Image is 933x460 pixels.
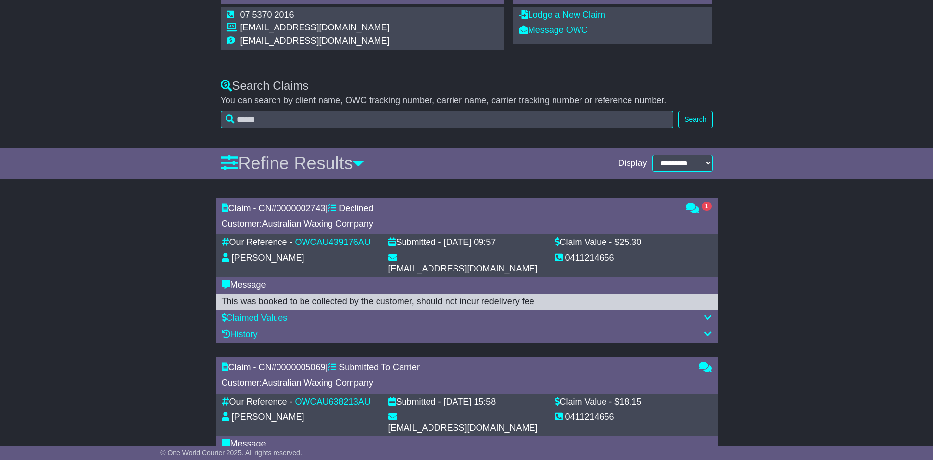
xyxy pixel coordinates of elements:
[614,237,641,248] div: $25.30
[222,313,288,323] a: Claimed Values
[702,202,712,211] span: 1
[565,412,614,423] div: 0411214656
[277,362,326,372] span: 0000005069
[565,253,614,264] div: 0411214656
[262,378,373,388] span: Australian Waxing Company
[555,237,612,248] div: Claim Value -
[339,203,373,213] span: Declined
[222,397,293,407] div: Our Reference -
[222,219,676,230] div: Customer:
[388,237,441,248] div: Submitted -
[618,158,647,169] span: Display
[519,10,605,20] a: Lodge a New Claim
[221,153,364,173] a: Refine Results
[614,397,641,407] div: $18.15
[262,219,373,229] span: Australian Waxing Company
[222,329,258,339] a: History
[222,362,689,373] div: Claim - CN# |
[555,397,612,407] div: Claim Value -
[240,10,390,23] td: 07 5370 2016
[232,412,304,423] div: [PERSON_NAME]
[686,204,712,214] a: 1
[444,237,496,248] div: [DATE] 09:57
[519,25,588,35] a: Message OWC
[222,439,712,450] div: Message
[221,95,713,106] p: You can search by client name, OWC tracking number, carrier name, carrier tracking number or refe...
[222,297,712,307] div: This was booked to be collected by the customer, should not incur redelivery fee
[295,397,371,406] a: OWCAU638213AU
[240,36,390,47] td: [EMAIL_ADDRESS][DOMAIN_NAME]
[444,397,496,407] div: [DATE] 15:58
[222,378,689,389] div: Customer:
[160,449,302,457] span: © One World Courier 2025. All rights reserved.
[222,329,712,340] div: History
[388,264,538,274] div: [EMAIL_ADDRESS][DOMAIN_NAME]
[388,423,538,433] div: [EMAIL_ADDRESS][DOMAIN_NAME]
[222,280,712,291] div: Message
[678,111,712,128] button: Search
[222,237,293,248] div: Our Reference -
[222,203,676,214] div: Claim - CN# |
[277,203,326,213] span: 0000002743
[295,237,371,247] a: OWCAU439176AU
[232,253,304,264] div: [PERSON_NAME]
[221,79,713,93] div: Search Claims
[388,397,441,407] div: Submitted -
[339,362,420,372] span: Submitted To Carrier
[222,313,712,324] div: Claimed Values
[240,23,390,36] td: [EMAIL_ADDRESS][DOMAIN_NAME]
